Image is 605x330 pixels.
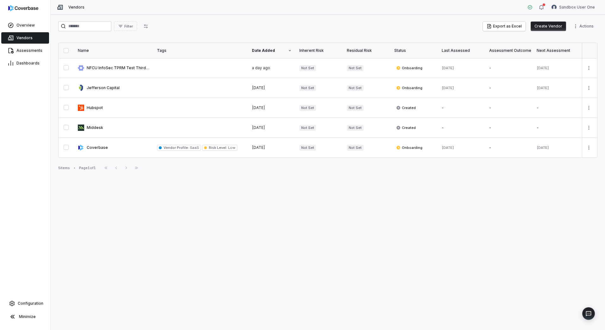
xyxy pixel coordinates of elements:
span: [DATE] [252,85,265,90]
span: SaaS [189,145,199,150]
span: Not Set [299,85,316,91]
div: Status [394,48,434,53]
span: [DATE] [442,86,454,90]
span: Not Set [347,85,364,91]
span: Created [396,105,416,110]
span: [DATE] [252,145,265,150]
td: - [533,98,580,118]
span: Not Set [347,105,364,111]
button: Create Vendor [531,21,566,31]
td: - [485,138,533,158]
span: [DATE] [537,86,549,90]
span: Not Set [299,125,316,131]
a: Configuration [3,298,48,309]
a: Dashboards [1,58,49,69]
img: logo-D7KZi-bG.svg [8,5,38,11]
span: Not Set [347,145,364,151]
div: Next Assessment [537,48,577,53]
span: Dashboards [16,61,40,66]
button: More actions [584,103,594,113]
div: Assessment Outcome [489,48,529,53]
a: Overview [1,20,49,31]
a: Vendors [1,32,49,44]
span: Onboarding [396,85,422,90]
td: - [485,98,533,118]
div: Page 1 of 1 [79,166,96,170]
span: Filter [124,24,133,29]
button: Filter [114,21,137,31]
span: Overview [16,23,35,28]
button: More actions [584,63,594,73]
span: Onboarding [396,65,422,70]
div: Residual Risk [347,48,387,53]
span: Low [227,145,235,150]
div: Date Added [252,48,292,53]
button: Minimize [3,310,48,323]
td: - [485,118,533,138]
button: More actions [571,21,597,31]
span: Assessments [16,48,42,53]
img: Sandbox User One avatar [552,5,557,10]
span: [DATE] [537,66,549,70]
span: Configuration [18,301,43,306]
div: 5 items [58,166,70,170]
button: Sandbox User One avatarSandbox User One [548,3,599,12]
span: [DATE] [442,66,454,70]
span: Risk Level : [209,145,227,150]
span: Vendors [68,5,84,10]
span: Not Set [299,65,316,71]
span: a day ago [252,65,270,70]
span: [DATE] [537,145,549,150]
td: - [438,118,485,138]
span: Not Set [347,125,364,131]
span: Not Set [299,105,316,111]
div: • [74,166,75,170]
button: Export as Excel [483,21,526,31]
td: - [485,78,533,98]
td: - [438,98,485,118]
span: Not Set [347,65,364,71]
button: More actions [584,123,594,132]
div: Tags [157,48,244,53]
button: More actions [584,83,594,93]
span: Sandbox User One [559,5,595,10]
span: [DATE] [252,125,265,130]
div: Inherent Risk [299,48,339,53]
span: Vendors [16,35,33,40]
div: Name [78,48,149,53]
div: Last Assessed [442,48,482,53]
button: More actions [584,143,594,152]
td: - [485,58,533,78]
span: Minimize [19,314,36,319]
span: Onboarding [396,145,422,150]
span: Not Set [299,145,316,151]
a: Assessments [1,45,49,56]
td: - [533,118,580,138]
span: [DATE] [252,105,265,110]
span: Vendor Profile : [164,145,189,150]
span: Created [396,125,416,130]
span: [DATE] [442,145,454,150]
